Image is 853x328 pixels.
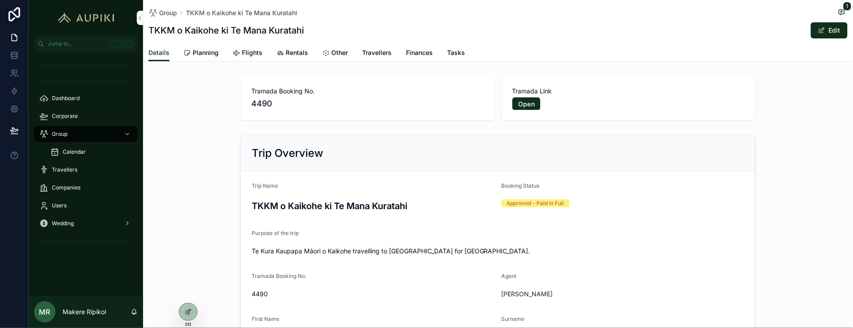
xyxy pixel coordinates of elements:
span: Calendar [63,148,86,156]
a: Travellers [34,162,138,178]
span: Planning [193,48,219,57]
span: K [126,40,133,47]
span: Booking Status [502,182,540,189]
img: App logo [54,11,118,25]
a: Open [512,97,541,111]
p: Makere Ripikoi [63,307,106,316]
a: Other [322,45,348,63]
a: Planning [184,45,219,63]
span: First Name [252,315,279,322]
a: Travellers [362,45,392,63]
a: Group [148,8,177,17]
span: Te Kura Kaupapa Māori o Kaikohe travelling to [GEOGRAPHIC_DATA] for [GEOGRAPHIC_DATA]. [252,247,530,255]
span: Tasks [447,48,465,57]
a: Calendar [45,144,138,160]
span: Rentals [286,48,308,57]
a: Tasks [447,45,465,63]
a: Flights [233,45,262,63]
span: Flights [242,48,262,57]
span: Travellers [52,166,77,173]
button: Edit [811,22,848,38]
a: Companies [34,180,138,196]
span: Ctrl [108,39,124,48]
span: Jump to... [48,40,105,47]
span: Group [52,130,68,138]
a: Rentals [277,45,308,63]
span: Purpose of the trip [252,230,299,236]
span: Agent [502,273,517,279]
span: 4490 [251,97,484,110]
span: MR [39,307,51,317]
span: Details [148,48,169,57]
span: Travellers [362,48,392,57]
div: Approved - Paid in Full [507,199,564,207]
span: 4490 [252,290,494,299]
a: Finances [406,45,433,63]
a: Group [34,126,138,142]
span: Dashboard [52,95,80,102]
span: Finances [406,48,433,57]
span: Tramada Booking No. [252,273,307,279]
h1: TKKM o Kaikohe ki Te Mana Kuratahi [148,24,304,37]
span: Tramada Booking No. [251,87,484,96]
a: Wedding [34,215,138,231]
span: Group [159,8,177,17]
span: Companies [52,184,80,191]
span: 1 [843,2,852,11]
a: Users [34,198,138,214]
a: [PERSON_NAME] [502,290,553,299]
h2: Trip Overview [252,146,323,160]
span: Corporate [52,113,78,120]
span: Tramada Link [512,87,745,96]
a: TKKM o Kaikohe ki Te Mana Kuratahi [186,8,297,17]
span: Other [331,48,348,57]
span: Trip Name [252,182,278,189]
a: Dashboard [34,90,138,106]
button: Jump to...CtrlK [34,36,138,52]
div: scrollable content [29,52,143,259]
h3: TKKM o Kaikohe ki Te Mana Kuratahi [252,199,494,213]
a: Corporate [34,108,138,124]
button: 1 [836,7,848,18]
a: Details [148,45,169,62]
span: Users [52,202,67,209]
span: Surname [502,315,525,322]
span: Wedding [52,220,74,227]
